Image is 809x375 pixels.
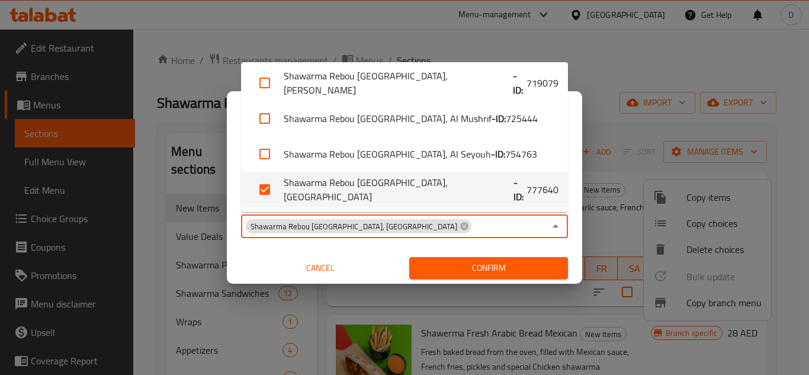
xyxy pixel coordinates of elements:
span: 777640 [527,182,558,197]
span: 725444 [506,111,538,126]
li: Shawarma Rebou [GEOGRAPHIC_DATA], Al Mushrif [241,101,568,136]
button: Cancel [241,257,400,279]
b: - ID: [513,175,527,204]
span: 754763 [505,147,537,161]
li: Shawarma Rebou [GEOGRAPHIC_DATA], Al Seyouh [241,136,568,172]
button: Close [547,218,564,235]
b: - ID: [492,111,506,126]
div: Shawarma Rebou [GEOGRAPHIC_DATA], [GEOGRAPHIC_DATA] [246,219,471,233]
b: - ID: [491,147,505,161]
b: - ID: [513,69,527,97]
span: Cancel [246,261,395,275]
span: Confirm [419,261,558,275]
li: Shawarma Rebou [GEOGRAPHIC_DATA], [PERSON_NAME] [241,65,568,101]
span: 719079 [527,76,558,90]
li: Shawarma Rebou [GEOGRAPHIC_DATA], [GEOGRAPHIC_DATA] [241,172,568,207]
button: Confirm [409,257,568,279]
span: Shawarma Rebou [GEOGRAPHIC_DATA], [GEOGRAPHIC_DATA] [246,221,462,232]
